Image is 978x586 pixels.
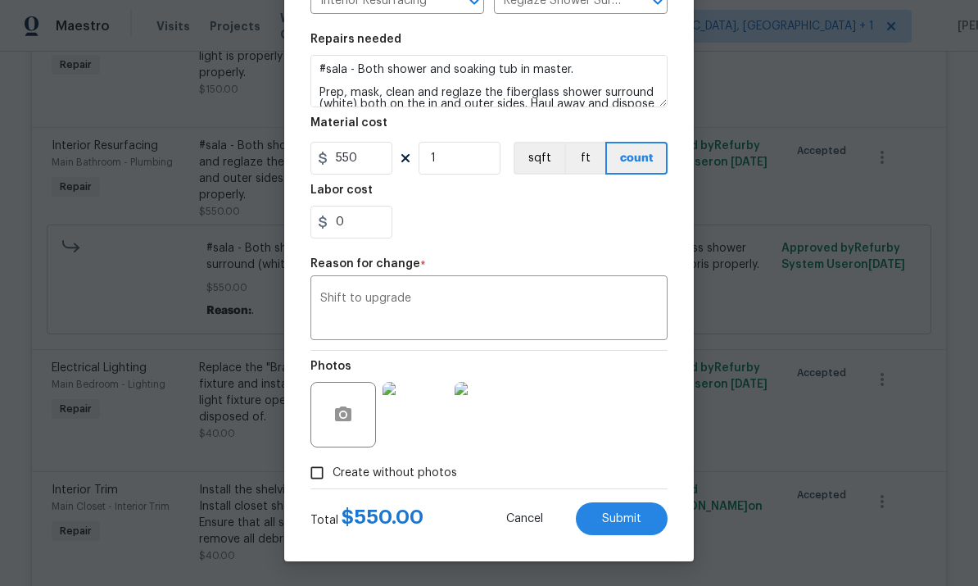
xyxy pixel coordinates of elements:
h5: Material cost [310,117,387,129]
textarea: Shift to upgrade [320,293,658,327]
button: Submit [576,502,668,535]
span: Create without photos [333,465,457,482]
h5: Repairs needed [310,34,401,45]
h5: Labor cost [310,184,373,196]
div: Total [310,509,423,529]
span: Cancel [506,513,543,525]
button: Cancel [480,502,569,535]
h5: Photos [310,361,351,372]
button: ft [564,142,605,175]
span: Submit [602,513,641,525]
button: count [605,142,668,175]
textarea: #sala - Both shower and soaking tub in master. Prep, mask, clean and reglaze the fiberglass showe... [310,55,668,107]
span: $ 550.00 [342,507,423,527]
button: sqft [514,142,564,175]
h5: Reason for change [310,258,420,270]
